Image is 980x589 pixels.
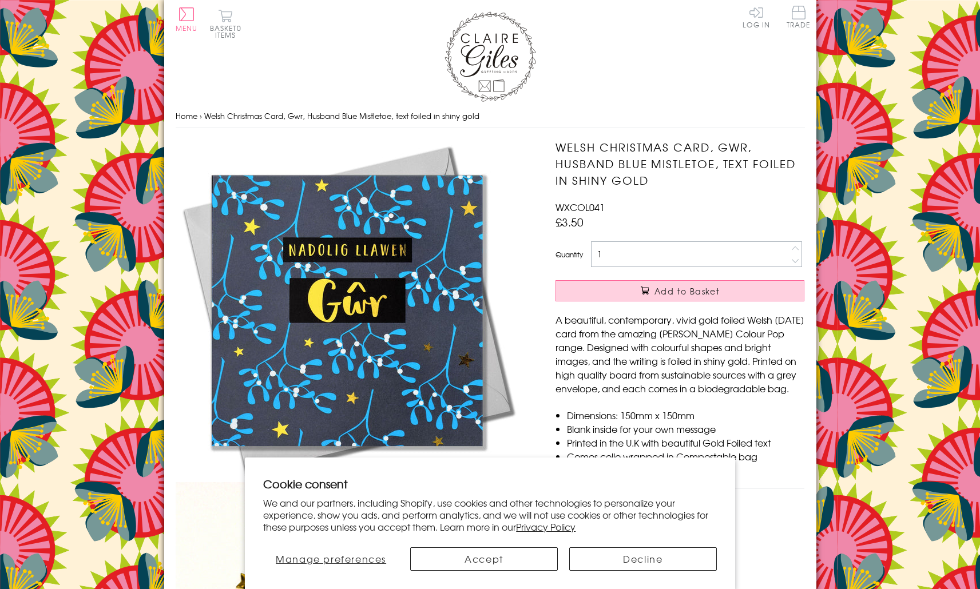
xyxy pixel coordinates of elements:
[787,6,811,28] span: Trade
[263,547,399,571] button: Manage preferences
[569,547,717,571] button: Decline
[176,110,197,121] a: Home
[743,6,770,28] a: Log In
[556,214,584,230] span: £3.50
[567,436,804,449] li: Printed in the U.K with beautiful Gold Foiled text
[215,23,241,40] span: 0 items
[176,105,805,128] nav: breadcrumbs
[204,110,479,121] span: Welsh Christmas Card, Gwr, Husband Blue Mistletoe, text foiled in shiny gold
[176,7,198,31] button: Menu
[210,9,241,38] button: Basket0 items
[567,449,804,463] li: Comes cello wrapped in Compostable bag
[263,476,717,492] h2: Cookie consent
[556,313,804,395] p: A beautiful, contemporary, vivid gold foiled Welsh [DATE] card from the amazing [PERSON_NAME] Col...
[200,110,202,121] span: ›
[176,139,519,482] img: Welsh Christmas Card, Gwr, Husband Blue Mistletoe, text foiled in shiny gold
[263,497,717,532] p: We and our partners, including Shopify, use cookies and other technologies to personalize your ex...
[556,139,804,188] h1: Welsh Christmas Card, Gwr, Husband Blue Mistletoe, text foiled in shiny gold
[567,422,804,436] li: Blank inside for your own message
[654,285,720,297] span: Add to Basket
[556,200,605,214] span: WXCOL041
[556,249,583,260] label: Quantity
[556,280,804,301] button: Add to Basket
[516,520,576,534] a: Privacy Policy
[410,547,558,571] button: Accept
[176,23,198,33] span: Menu
[276,552,386,566] span: Manage preferences
[445,11,536,102] img: Claire Giles Greetings Cards
[567,408,804,422] li: Dimensions: 150mm x 150mm
[787,6,811,30] a: Trade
